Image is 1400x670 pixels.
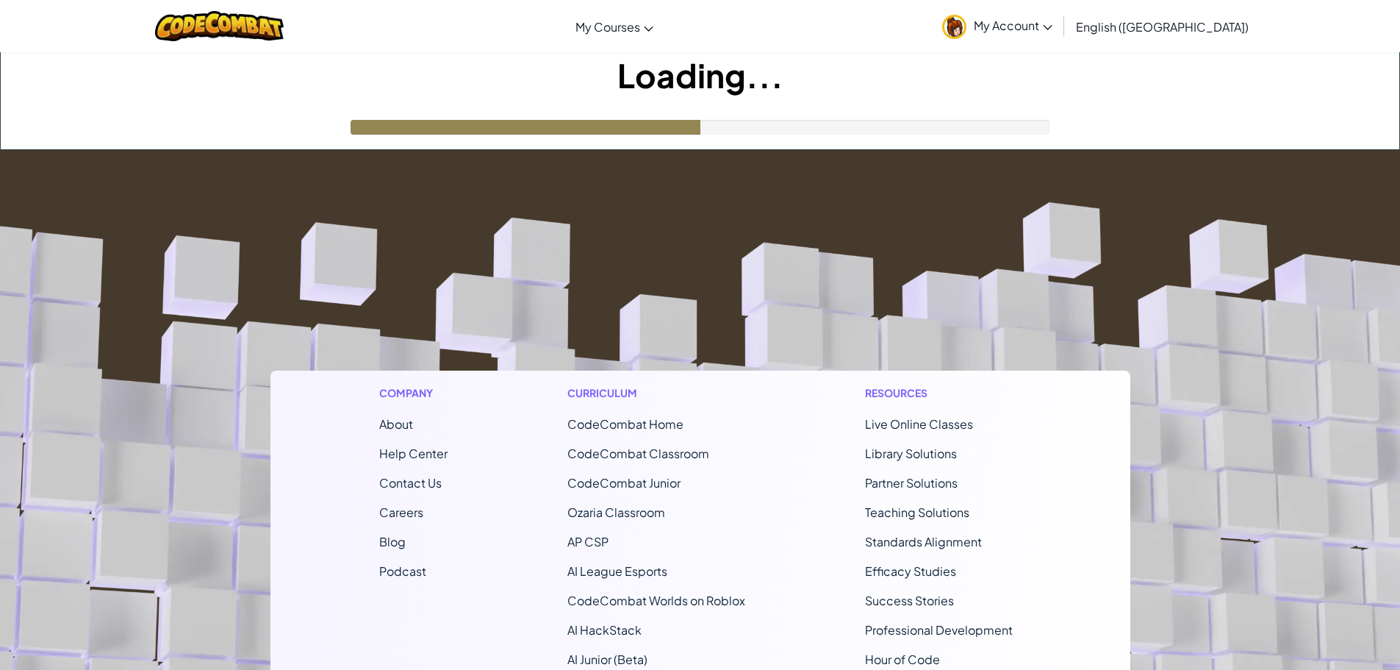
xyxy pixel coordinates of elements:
[567,446,709,461] a: CodeCombat Classroom
[567,534,609,549] a: AP CSP
[865,652,940,667] a: Hour of Code
[865,622,1013,638] a: Professional Development
[379,416,413,432] a: About
[155,11,284,41] img: CodeCombat logo
[865,385,1022,401] h1: Resources
[865,446,957,461] a: Library Solutions
[567,416,683,432] span: CodeCombat Home
[1076,19,1249,35] span: English ([GEOGRAPHIC_DATA])
[567,622,642,638] a: AI HackStack
[865,505,969,520] a: Teaching Solutions
[567,652,647,667] a: AI Junior (Beta)
[379,446,448,461] a: Help Center
[567,563,667,579] a: AI League Esports
[865,475,958,491] a: Partner Solutions
[1069,7,1256,46] a: English ([GEOGRAPHIC_DATA])
[865,416,973,432] a: Live Online Classes
[567,593,745,608] a: CodeCombat Worlds on Roblox
[567,505,665,520] a: Ozaria Classroom
[935,3,1060,49] a: My Account
[379,505,423,520] a: Careers
[865,593,954,608] a: Success Stories
[942,15,966,39] img: avatar
[575,19,640,35] span: My Courses
[379,475,442,491] span: Contact Us
[865,534,982,549] a: Standards Alignment
[379,534,406,549] a: Blog
[974,18,1052,33] span: My Account
[865,563,956,579] a: Efficacy Studies
[379,385,448,401] h1: Company
[567,475,681,491] a: CodeCombat Junior
[1,52,1399,98] h1: Loading...
[568,7,661,46] a: My Courses
[567,385,745,401] h1: Curriculum
[379,563,426,579] a: Podcast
